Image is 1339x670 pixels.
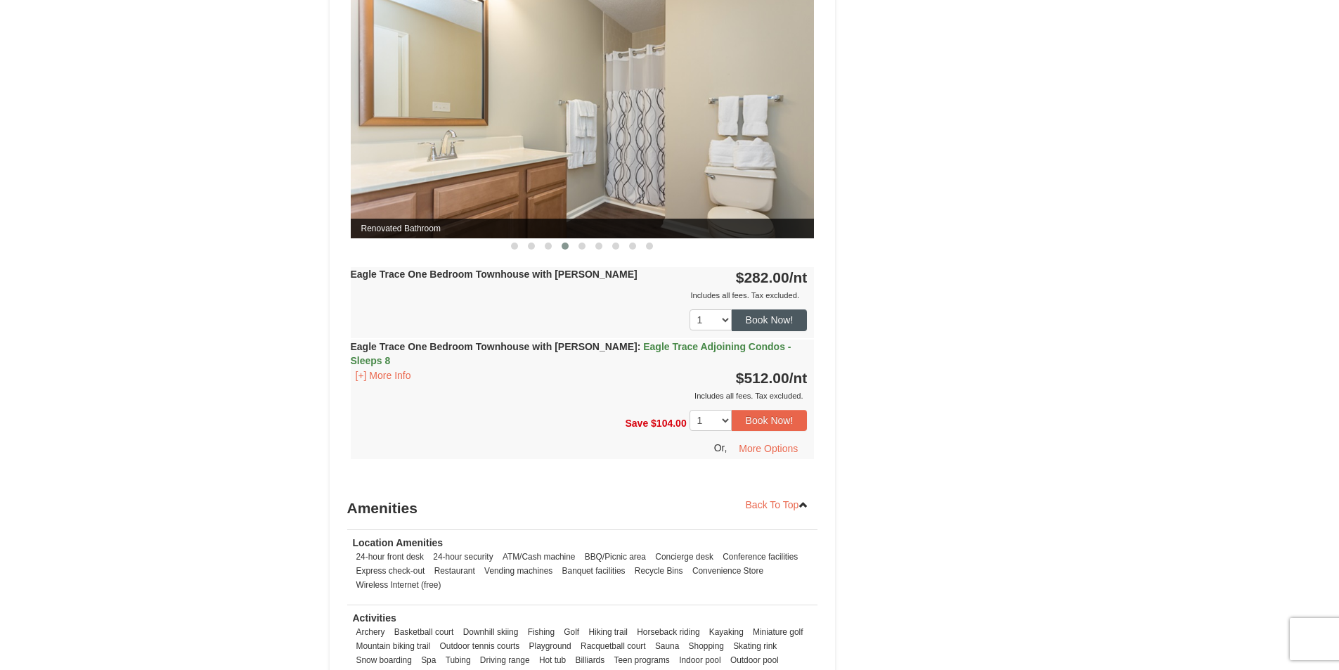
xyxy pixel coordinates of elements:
[353,550,428,564] li: 24-hour front desk
[577,639,649,653] li: Racquetball court
[736,269,808,285] strong: $282.00
[714,442,727,453] span: Or,
[429,550,496,564] li: 24-hour security
[611,653,673,667] li: Teen programs
[351,341,791,366] span: Eagle Trace Adjoining Condos - Sleeps 8
[581,550,649,564] li: BBQ/Picnic area
[391,625,458,639] li: Basketball court
[477,653,533,667] li: Driving range
[351,341,791,366] strong: Eagle Trace One Bedroom Townhouse with [PERSON_NAME]
[353,639,434,653] li: Mountain biking trail
[536,653,569,667] li: Hot tub
[351,269,638,280] strong: Eagle Trace One Bedroom Townhouse with [PERSON_NAME]
[706,625,747,639] li: Kayaking
[585,625,631,639] li: Hiking trail
[351,389,808,403] div: Includes all fees. Tax excluded.
[351,288,808,302] div: Includes all fees. Tax excluded.
[719,550,801,564] li: Conference facilities
[789,269,808,285] span: /nt
[652,639,683,653] li: Sauna
[560,625,583,639] li: Golf
[526,639,575,653] li: Playground
[749,625,806,639] li: Miniature golf
[353,537,444,548] strong: Location Amenities
[418,653,439,667] li: Spa
[460,625,522,639] li: Downhill skiing
[730,438,807,459] button: More Options
[347,494,818,522] h3: Amenities
[353,578,445,592] li: Wireless Internet (free)
[436,639,524,653] li: Outdoor tennis courts
[353,653,415,667] li: Snow boarding
[736,370,789,386] span: $512.00
[631,564,687,578] li: Recycle Bins
[685,639,727,653] li: Shopping
[730,639,780,653] li: Skating rink
[431,564,479,578] li: Restaurant
[732,309,808,330] button: Book Now!
[737,494,818,515] a: Back To Top
[499,550,579,564] li: ATM/Cash machine
[353,564,429,578] li: Express check-out
[732,410,808,431] button: Book Now!
[442,653,474,667] li: Tubing
[351,368,416,383] button: [+] More Info
[727,653,782,667] li: Outdoor pool
[353,625,389,639] li: Archery
[353,612,396,624] strong: Activities
[481,564,556,578] li: Vending machines
[651,417,687,428] span: $104.00
[572,653,609,667] li: Billiards
[675,653,725,667] li: Indoor pool
[689,564,767,578] li: Convenience Store
[625,417,648,428] span: Save
[351,219,815,238] span: Renovated Bathroom
[789,370,808,386] span: /nt
[524,625,558,639] li: Fishing
[559,564,629,578] li: Banquet facilities
[638,341,641,352] span: :
[652,550,717,564] li: Concierge desk
[633,625,703,639] li: Horseback riding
